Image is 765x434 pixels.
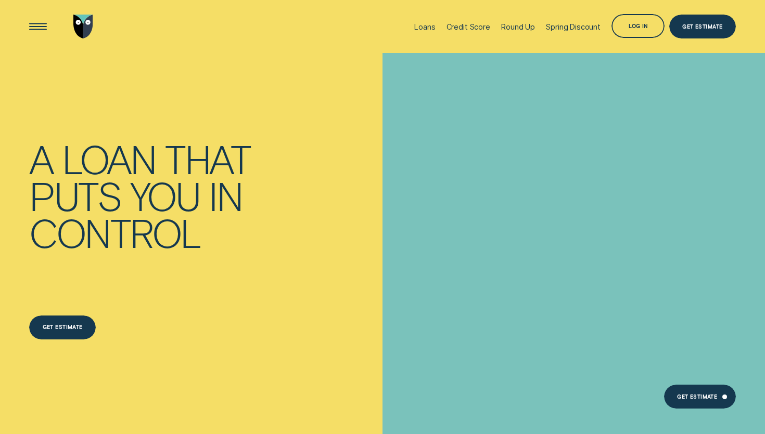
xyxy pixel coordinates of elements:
[501,22,535,31] div: Round Up
[414,22,435,31] div: Loans
[29,315,96,339] a: Get estimate
[669,15,736,38] a: Get Estimate
[611,14,665,38] button: Log in
[26,15,50,38] button: Open Menu
[447,22,490,31] div: Credit Score
[546,22,601,31] div: Spring Discount
[29,140,259,252] h4: A loan that puts you in control
[664,385,736,409] a: Get Estimate
[73,15,93,38] img: Wisr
